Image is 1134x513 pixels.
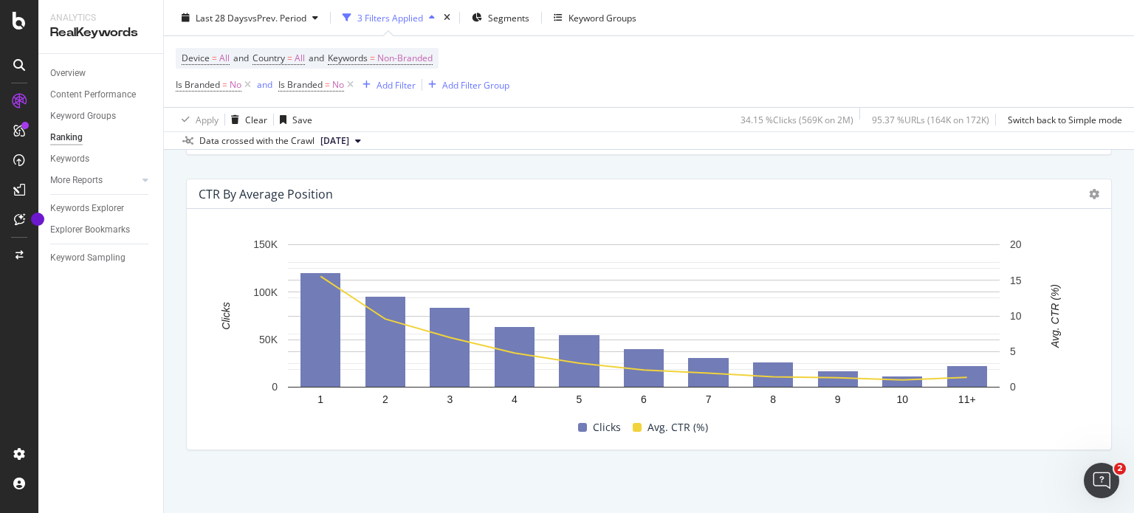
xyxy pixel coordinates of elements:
[50,12,151,24] div: Analytics
[196,11,248,24] span: Last 28 Days
[337,6,441,30] button: 3 Filters Applied
[441,10,453,25] div: times
[568,11,636,24] div: Keyword Groups
[278,78,323,91] span: Is Branded
[176,78,220,91] span: Is Branded
[466,6,535,30] button: Segments
[1008,113,1122,125] div: Switch back to Simple mode
[357,11,423,24] div: 3 Filters Applied
[259,334,278,345] text: 50K
[50,250,126,266] div: Keyword Sampling
[182,52,210,64] span: Device
[377,78,416,91] div: Add Filter
[292,113,312,125] div: Save
[332,75,344,95] span: No
[50,87,153,103] a: Content Performance
[233,52,249,64] span: and
[872,113,989,125] div: 95.37 % URLs ( 164K on 172K )
[212,52,217,64] span: =
[253,239,278,251] text: 150K
[50,201,124,216] div: Keywords Explorer
[176,108,219,131] button: Apply
[248,11,306,24] span: vs Prev. Period
[50,201,153,216] a: Keywords Explorer
[377,48,433,69] span: Non-Branded
[199,187,333,202] div: CTR By Average Position
[50,151,153,167] a: Keywords
[740,113,853,125] div: 34.15 % Clicks ( 569K on 2M )
[422,76,509,94] button: Add Filter Group
[50,173,103,188] div: More Reports
[317,393,323,405] text: 1
[219,48,230,69] span: All
[257,78,272,92] button: and
[1114,463,1126,475] span: 2
[593,419,621,436] span: Clicks
[274,108,312,131] button: Save
[230,75,241,95] span: No
[50,109,153,124] a: Keyword Groups
[287,52,292,64] span: =
[199,237,1088,416] svg: A chart.
[512,393,518,405] text: 4
[1010,382,1016,393] text: 0
[50,24,151,41] div: RealKeywords
[1010,239,1022,251] text: 20
[50,66,153,81] a: Overview
[220,303,232,330] text: Clicks
[1084,463,1119,498] iframe: Intercom live chat
[706,393,712,405] text: 7
[315,132,367,150] button: [DATE]
[1010,310,1022,322] text: 10
[196,113,219,125] div: Apply
[447,393,453,405] text: 3
[1010,275,1022,286] text: 15
[1049,284,1061,348] text: Avg. CTR (%)
[50,222,130,238] div: Explorer Bookmarks
[31,213,44,226] div: Tooltip anchor
[176,6,324,30] button: Last 28 DaysvsPrev. Period
[252,52,285,64] span: Country
[958,393,976,405] text: 11+
[50,250,153,266] a: Keyword Sampling
[50,66,86,81] div: Overview
[370,52,375,64] span: =
[50,173,138,188] a: More Reports
[835,393,841,405] text: 9
[488,11,529,24] span: Segments
[328,52,368,64] span: Keywords
[222,78,227,91] span: =
[253,286,278,298] text: 100K
[50,222,153,238] a: Explorer Bookmarks
[548,6,642,30] button: Keyword Groups
[1010,346,1016,358] text: 5
[50,130,153,145] a: Ranking
[50,87,136,103] div: Content Performance
[320,134,349,148] span: 2025 Jul. 31st
[382,393,388,405] text: 2
[295,48,305,69] span: All
[199,134,315,148] div: Data crossed with the Crawl
[357,76,416,94] button: Add Filter
[770,393,776,405] text: 8
[245,113,267,125] div: Clear
[50,130,83,145] div: Ranking
[309,52,324,64] span: and
[257,78,272,91] div: and
[896,393,908,405] text: 10
[50,151,89,167] div: Keywords
[325,78,330,91] span: =
[577,393,583,405] text: 5
[647,419,708,436] span: Avg. CTR (%)
[442,78,509,91] div: Add Filter Group
[272,382,278,393] text: 0
[641,393,647,405] text: 6
[225,108,267,131] button: Clear
[1002,108,1122,131] button: Switch back to Simple mode
[50,109,116,124] div: Keyword Groups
